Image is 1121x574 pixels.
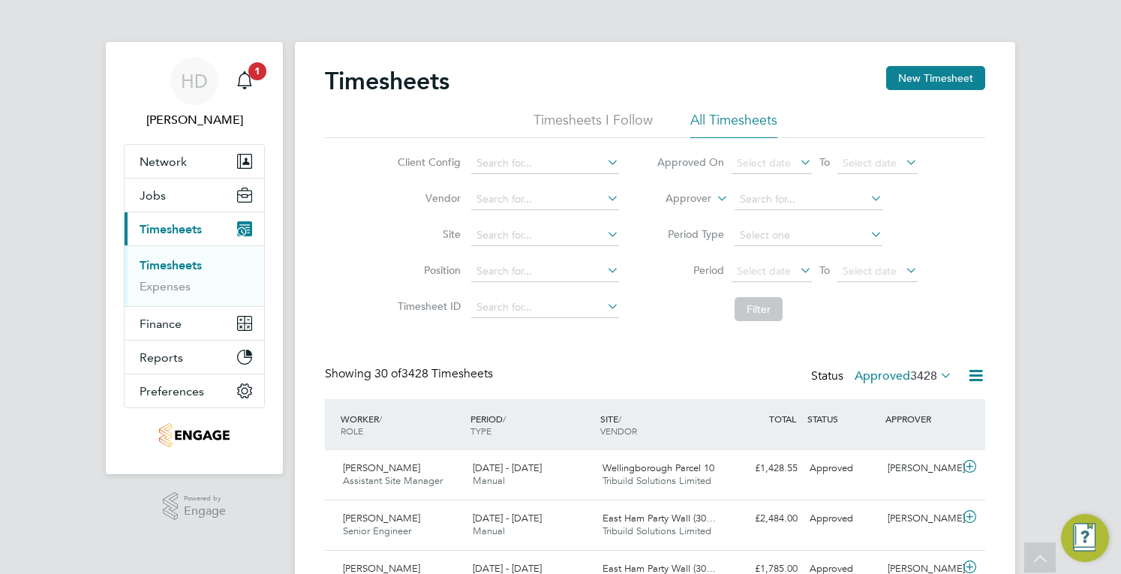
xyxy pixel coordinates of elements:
[473,524,505,537] span: Manual
[248,62,266,80] span: 1
[140,155,187,169] span: Network
[325,366,496,382] div: Showing
[125,245,264,306] div: Timesheets
[882,506,960,531] div: [PERSON_NAME]
[467,405,597,444] div: PERIOD
[603,512,716,524] span: East Ham Party Wall (30…
[1061,514,1109,562] button: Engage Resource Center
[882,456,960,481] div: [PERSON_NAME]
[471,225,619,246] input: Search for...
[811,366,955,387] div: Status
[597,405,726,444] div: SITE
[644,191,711,206] label: Approver
[125,212,264,245] button: Timesheets
[106,42,283,474] nav: Main navigation
[473,474,505,487] span: Manual
[600,425,637,437] span: VENDOR
[230,57,260,105] a: 1
[657,155,724,169] label: Approved On
[124,111,265,129] span: Holly Dunnage
[471,153,619,174] input: Search for...
[618,413,621,425] span: /
[735,225,882,246] input: Select one
[337,405,467,444] div: WORKER
[140,258,202,272] a: Timesheets
[471,261,619,282] input: Search for...
[690,111,777,138] li: All Timesheets
[735,297,783,321] button: Filter
[393,299,461,313] label: Timesheet ID
[393,263,461,277] label: Position
[471,297,619,318] input: Search for...
[393,191,461,205] label: Vendor
[657,263,724,277] label: Period
[815,152,834,172] span: To
[343,512,420,524] span: [PERSON_NAME]
[125,145,264,178] button: Network
[125,307,264,340] button: Finance
[533,111,653,138] li: Timesheets I Follow
[657,227,724,241] label: Period Type
[343,461,420,474] span: [PERSON_NAME]
[184,505,226,518] span: Engage
[184,492,226,505] span: Powered by
[163,492,227,521] a: Powered byEngage
[603,474,711,487] span: Tribuild Solutions Limited
[473,461,542,474] span: [DATE] - [DATE]
[886,66,985,90] button: New Timesheet
[804,456,882,481] div: Approved
[735,189,882,210] input: Search for...
[769,413,796,425] span: TOTAL
[471,189,619,210] input: Search for...
[124,57,265,129] a: HD[PERSON_NAME]
[737,264,791,278] span: Select date
[374,366,493,381] span: 3428 Timesheets
[393,155,461,169] label: Client Config
[343,524,411,537] span: Senior Engineer
[181,71,208,91] span: HD
[325,66,449,96] h2: Timesheets
[140,279,191,293] a: Expenses
[470,425,491,437] span: TYPE
[140,188,166,203] span: Jobs
[140,317,182,331] span: Finance
[140,384,204,398] span: Preferences
[125,374,264,407] button: Preferences
[804,506,882,531] div: Approved
[737,156,791,170] span: Select date
[124,423,265,447] a: Go to home page
[343,474,443,487] span: Assistant Site Manager
[379,413,382,425] span: /
[125,179,264,212] button: Jobs
[140,222,202,236] span: Timesheets
[882,405,960,432] div: APPROVER
[473,512,542,524] span: [DATE] - [DATE]
[910,368,937,383] span: 3428
[341,425,363,437] span: ROLE
[125,341,264,374] button: Reports
[159,423,229,447] img: tribuildsolutions-logo-retina.png
[726,506,804,531] div: £2,484.00
[855,368,952,383] label: Approved
[603,461,714,474] span: Wellingborough Parcel 10
[140,350,183,365] span: Reports
[843,264,897,278] span: Select date
[843,156,897,170] span: Select date
[726,456,804,481] div: £1,428.55
[804,405,882,432] div: STATUS
[393,227,461,241] label: Site
[603,524,711,537] span: Tribuild Solutions Limited
[815,260,834,280] span: To
[374,366,401,381] span: 30 of
[503,413,506,425] span: /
